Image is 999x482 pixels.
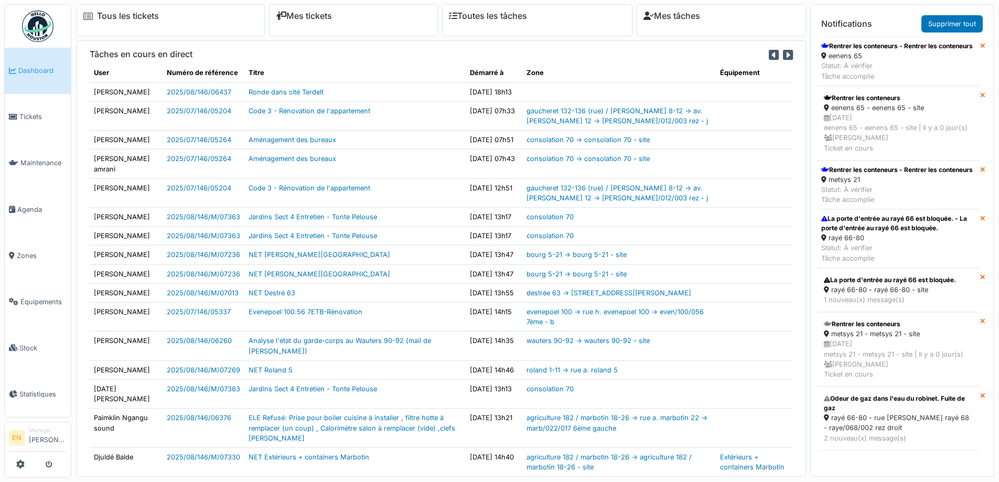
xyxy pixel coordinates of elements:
[167,337,232,345] a: 2025/08/146/06260
[90,283,163,302] td: [PERSON_NAME]
[821,51,973,61] div: eenens 65
[5,325,71,371] a: Stock
[466,63,522,82] th: Démarré à
[527,270,627,278] a: bourg 5-21 -> bourg 5-21 - site
[249,213,377,221] a: Jardins Sect 4 Entretien - Tonte Pelouse
[249,453,369,461] a: NET Extérieurs + containers Marbotin
[821,175,973,185] div: metsys 21
[5,48,71,94] a: Dashboard
[824,339,973,379] div: [DATE] metsys 21 - metsys 21 - site | Il y a 0 jour(s) [PERSON_NAME] Ticket en cours
[527,366,618,374] a: roland 1-11 -> rue a. roland 5
[90,245,163,264] td: [PERSON_NAME]
[167,366,240,374] a: 2025/08/146/M/07269
[19,389,67,399] span: Statistiques
[249,414,455,442] a: ELE Refusé: Prise pour boiler cuisine à installer , filtre hotte à remplacer (un coup) , Calorimè...
[449,11,527,21] a: Toutes les tâches
[824,394,973,413] div: Odeur de gaz dans l'eau du robinet. Fuite de gaz
[527,453,692,471] a: agriculture 182 / marbotin 18-26 -> agriculture 182 / marbotin 18-26 - site
[821,41,973,51] div: Rentrer les conteneurs - Rentrer les conteneurs
[527,385,574,393] a: consolation 70
[824,285,973,295] div: rayé 66-80 - rayé 66-80 - site
[90,101,163,130] td: [PERSON_NAME]
[466,303,522,331] td: [DATE] 14h15
[824,113,973,153] div: [DATE] eenens 65 - eenens 65 - site | Il y a 0 jour(s) [PERSON_NAME] Ticket en cours
[167,136,231,144] a: 2025/07/146/05264
[167,107,231,115] a: 2025/07/146/05204
[90,208,163,227] td: [PERSON_NAME]
[167,414,231,422] a: 2025/08/146/06376
[821,61,973,81] div: Statut: À vérifier Tâche accomplie
[921,15,983,33] a: Supprimer tout
[821,233,976,243] div: rayé 66-80
[817,268,980,312] a: La porte d'entrée au rayé 66 est bloquée. rayé 66-80 - rayé 66-80 - site 1 nouveau(x) message(s)
[249,366,293,374] a: NET Roland 5
[17,205,67,215] span: Agenda
[5,232,71,279] a: Zones
[249,155,336,163] a: Aménagement des bureaux
[821,214,976,233] div: La porte d'entrée au rayé 66 est bloquée. - La porte d'entrée au rayé 66 est bloquée.
[167,289,239,297] a: 2025/08/146/M/07013
[527,414,707,432] a: agriculture 182 / marbotin 18-26 -> rue a. marbotin 22 -> marb/022/017 6ème gauche
[94,69,109,77] span: translation missing: fr.shared.user
[167,88,231,96] a: 2025/08/146/06437
[466,131,522,149] td: [DATE] 07h51
[817,37,980,86] a: Rentrer les conteneurs - Rentrer les conteneurs eenens 65 Statut: À vérifierTâche accomplie
[249,289,295,297] a: NET Destré 63
[17,251,67,261] span: Zones
[90,178,163,207] td: [PERSON_NAME]
[527,251,627,259] a: bourg 5-21 -> bourg 5-21 - site
[824,275,973,285] div: La porte d'entrée au rayé 66 est bloquée.
[20,297,67,307] span: Équipements
[19,112,67,122] span: Tickets
[18,66,67,76] span: Dashboard
[163,63,244,82] th: Numéro de référence
[167,213,240,221] a: 2025/08/146/M/07363
[527,232,574,240] a: consolation 70
[20,158,67,168] span: Maintenance
[522,63,716,82] th: Zone
[643,11,700,21] a: Mes tâches
[527,136,650,144] a: consolation 70 -> consolation 70 - site
[824,103,973,113] div: eenens 65 - eenens 65 - site
[527,155,650,163] a: consolation 70 -> consolation 70 - site
[90,331,163,360] td: [PERSON_NAME]
[466,101,522,130] td: [DATE] 07h33
[824,433,973,443] div: 2 nouveau(x) message(s)
[90,49,192,59] h6: Tâches en cours en direct
[466,149,522,178] td: [DATE] 07h43
[5,140,71,186] a: Maintenance
[5,94,71,140] a: Tickets
[167,385,240,393] a: 2025/08/146/M/07363
[527,308,704,326] a: evenepoel 100 -> rue h. evenepoel 100 -> even/100/056 7ème - b
[90,447,163,476] td: Djuldé Balde
[817,209,980,268] a: La porte d'entrée au rayé 66 est bloquée. - La porte d'entrée au rayé 66 est bloquée. rayé 66-80 ...
[249,184,370,192] a: Code 3 - Rénovation de l'appartement
[90,131,163,149] td: [PERSON_NAME]
[249,251,390,259] a: NET [PERSON_NAME][GEOGRAPHIC_DATA]
[22,10,53,42] img: Badge_color-CXgf-gQk.svg
[90,303,163,331] td: [PERSON_NAME]
[821,165,973,175] div: Rentrer les conteneurs - Rentrer les conteneurs
[167,232,240,240] a: 2025/08/146/M/07363
[90,149,163,178] td: [PERSON_NAME] amrani
[97,11,159,21] a: Tous les tickets
[466,245,522,264] td: [DATE] 13h47
[824,319,973,329] div: Rentrer les conteneurs
[824,329,973,339] div: metsys 21 - metsys 21 - site
[716,63,793,82] th: Équipement
[821,19,872,29] h6: Notifications
[249,337,431,355] a: Analyse l'état du garde-corps au Wauters 90-92 (mail de [PERSON_NAME])
[466,283,522,302] td: [DATE] 13h55
[90,264,163,283] td: [PERSON_NAME]
[29,426,67,449] li: [PERSON_NAME]
[466,409,522,448] td: [DATE] 13h21
[249,107,370,115] a: Code 3 - Rénovation de l'appartement
[466,331,522,360] td: [DATE] 14h35
[244,63,466,82] th: Titre
[527,289,691,297] a: destrée 63 -> [STREET_ADDRESS][PERSON_NAME]
[817,312,980,387] a: Rentrer les conteneurs metsys 21 - metsys 21 - site [DATE]metsys 21 - metsys 21 - site | Il y a 0...
[249,308,362,316] a: Evenepoel 100.56 7ETB-Rénovation
[9,430,25,446] li: EN
[466,360,522,379] td: [DATE] 14h46
[821,185,973,205] div: Statut: À vérifier Tâche accomplie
